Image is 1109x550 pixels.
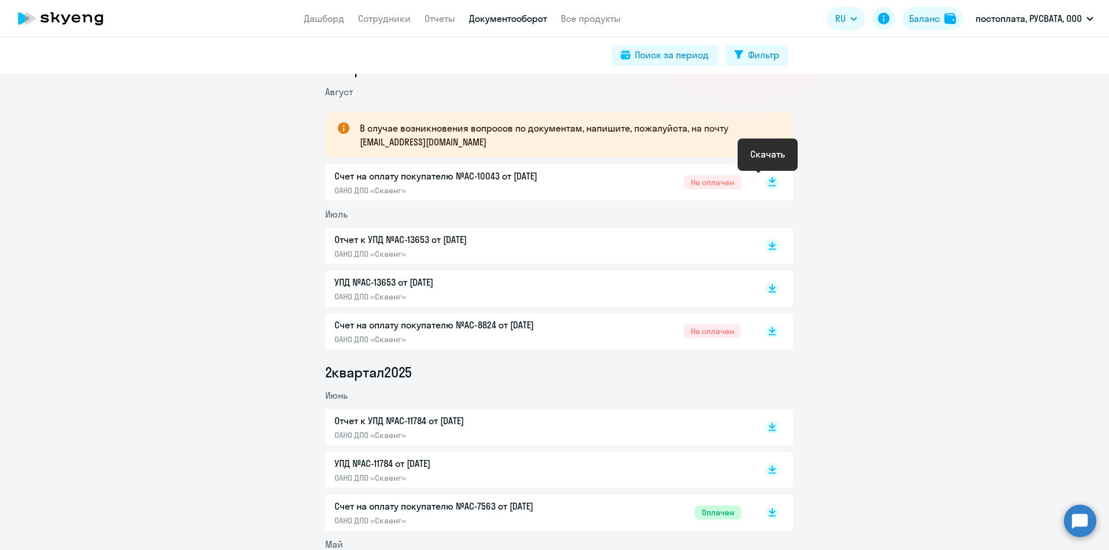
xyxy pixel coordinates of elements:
[835,12,846,25] span: RU
[334,233,577,246] p: Отчет к УПД №AC-13653 от [DATE]
[334,457,577,470] p: УПД №AC-11784 от [DATE]
[425,13,455,24] a: Отчеты
[334,233,741,259] a: Отчет к УПД №AC-13653 от [DATE]ОАНО ДПО «Скаенг»
[944,13,956,24] img: balance
[561,13,621,24] a: Все продукты
[612,45,718,66] button: Поиск за период
[334,185,577,196] p: ОАНО ДПО «Скаенг»
[334,457,741,483] a: УПД №AC-11784 от [DATE]ОАНО ДПО «Скаенг»
[970,5,1099,32] button: постоплата, РУСВАТА, ООО
[334,430,577,440] p: ОАНО ДПО «Скаенг»
[334,414,741,440] a: Отчет к УПД №AC-11784 от [DATE]ОАНО ДПО «Скаенг»
[334,275,741,302] a: УПД №AC-13653 от [DATE]ОАНО ДПО «Скаенг»
[334,499,741,526] a: Счет на оплату покупателю №AC-7563 от [DATE]ОАНО ДПО «Скаенг»Оплачен
[334,275,577,289] p: УПД №AC-13653 от [DATE]
[334,318,577,332] p: Счет на оплату покупателю №AC-8824 от [DATE]
[325,390,348,401] span: Июнь
[684,324,741,338] span: Не оплачен
[635,48,709,62] div: Поиск за период
[748,48,779,62] div: Фильтр
[827,7,865,30] button: RU
[325,363,793,381] li: 2 квартал 2025
[325,538,343,550] span: Май
[360,121,772,149] p: В случае возникновения вопросов по документам, напишите, пожалуйста, на почту [EMAIL_ADDRESS][DOM...
[976,12,1082,25] p: постоплата, РУСВАТА, ООО
[684,175,741,189] span: Не оплачен
[334,414,577,428] p: Отчет к УПД №AC-11784 от [DATE]
[902,7,963,30] button: Балансbalance
[358,13,411,24] a: Сотрудники
[469,13,547,24] a: Документооборот
[725,45,788,66] button: Фильтр
[334,473,577,483] p: ОАНО ДПО «Скаенг»
[334,291,577,302] p: ОАНО ДПО «Скаенг»
[750,147,785,161] div: Скачать
[304,13,344,24] a: Дашборд
[334,169,577,183] p: Счет на оплату покупателю №AC-10043 от [DATE]
[334,499,577,513] p: Счет на оплату покупателю №AC-7563 от [DATE]
[325,208,348,220] span: Июль
[334,334,577,345] p: ОАНО ДПО «Скаенг»
[325,86,353,98] span: Август
[334,249,577,259] p: ОАНО ДПО «Скаенг»
[909,12,940,25] div: Баланс
[334,169,741,196] a: Счет на оплату покупателю №AC-10043 от [DATE]ОАНО ДПО «Скаенг»Не оплачен
[695,506,741,519] span: Оплачен
[334,318,741,345] a: Счет на оплату покупателю №AC-8824 от [DATE]ОАНО ДПО «Скаенг»Не оплачен
[334,515,577,526] p: ОАНО ДПО «Скаенг»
